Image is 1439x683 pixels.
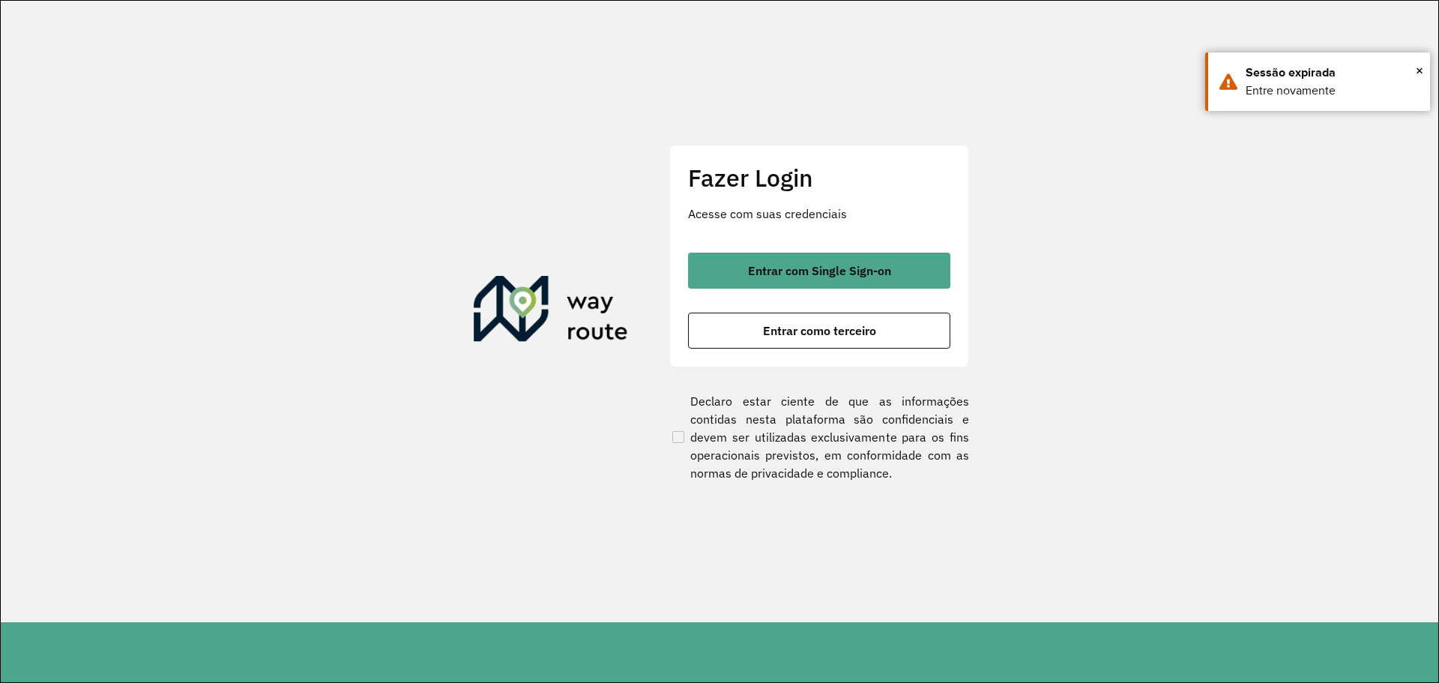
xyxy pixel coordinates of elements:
span: × [1416,59,1423,82]
button: Close [1416,59,1423,82]
span: Entrar com Single Sign-on [748,265,891,277]
button: button [688,313,950,349]
div: Entre novamente [1246,82,1419,100]
span: Entrar como terceiro [763,325,876,337]
p: Acesse com suas credenciais [688,205,950,223]
h2: Fazer Login [688,163,950,192]
div: Sessão expirada [1246,64,1419,82]
button: button [688,253,950,289]
img: Roteirizador AmbevTech [474,276,628,348]
label: Declaro estar ciente de que as informações contidas nesta plataforma são confidenciais e devem se... [669,392,969,482]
